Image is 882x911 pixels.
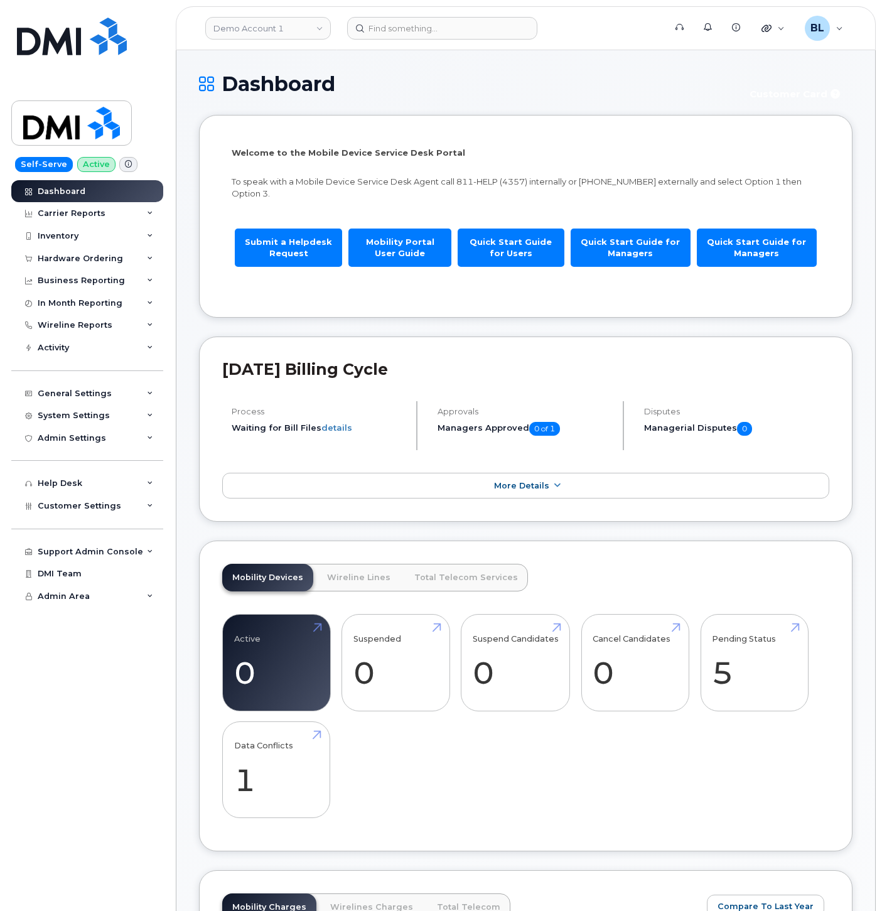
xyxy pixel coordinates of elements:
a: Quick Start Guide for Managers [571,229,691,267]
a: Total Telecom Services [404,564,528,591]
a: Suspend Candidates 0 [473,622,559,704]
h5: Managerial Disputes [644,422,830,436]
a: Pending Status 5 [712,622,797,704]
p: To speak with a Mobile Device Service Desk Agent call 811-HELP (4357) internally or [PHONE_NUMBER... [232,176,820,199]
span: More Details [494,481,549,490]
p: Welcome to the Mobile Device Service Desk Portal [232,147,820,159]
a: Quick Start Guide for Managers [697,229,817,267]
a: Wireline Lines [317,564,401,591]
li: Waiting for Bill Files [232,422,406,434]
a: Submit a Helpdesk Request [235,229,342,267]
a: Mobility Portal User Guide [348,229,451,267]
a: Data Conflicts 1 [234,728,319,811]
a: Active 0 [234,622,319,704]
a: details [321,423,352,433]
h2: [DATE] Billing Cycle [222,360,829,379]
a: Mobility Devices [222,564,313,591]
span: 0 [737,422,752,436]
h4: Process [232,407,406,416]
h4: Approvals [438,407,611,416]
a: Suspended 0 [353,622,438,704]
a: Cancel Candidates 0 [593,622,677,704]
button: Customer Card [739,83,852,105]
h5: Managers Approved [438,422,611,436]
a: Quick Start Guide for Users [458,229,564,267]
span: 0 of 1 [529,422,560,436]
h4: Disputes [644,407,830,416]
h1: Dashboard [199,73,733,95]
